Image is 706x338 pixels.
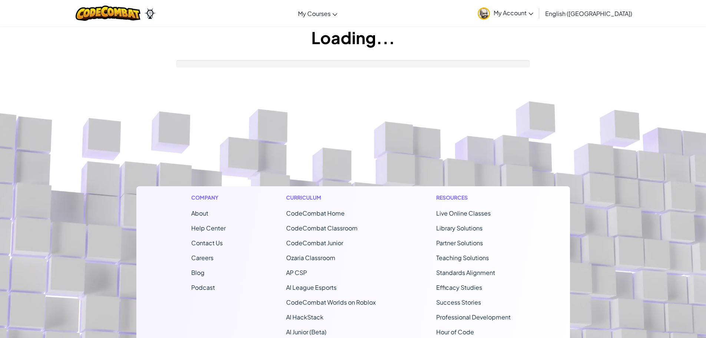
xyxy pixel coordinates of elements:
a: English ([GEOGRAPHIC_DATA]) [541,3,636,23]
a: CodeCombat Junior [286,239,343,247]
a: Podcast [191,283,215,291]
a: Library Solutions [436,224,483,232]
a: Help Center [191,224,226,232]
span: CodeCombat Home [286,209,345,217]
a: About [191,209,208,217]
a: Professional Development [436,313,511,321]
a: Hour of Code [436,328,474,336]
span: Contact Us [191,239,223,247]
span: My Account [494,9,533,17]
a: AI HackStack [286,313,324,321]
img: Ozaria [144,8,156,19]
a: AI League Esports [286,283,337,291]
a: AI Junior (Beta) [286,328,327,336]
a: Live Online Classes [436,209,491,217]
span: English ([GEOGRAPHIC_DATA]) [545,10,632,17]
h1: Curriculum [286,194,376,201]
a: CodeCombat Worlds on Roblox [286,298,376,306]
a: Efficacy Studies [436,283,482,291]
a: My Account [474,1,537,25]
h1: Resources [436,194,515,201]
a: Ozaria Classroom [286,254,335,262]
a: Blog [191,269,205,276]
a: Standards Alignment [436,269,495,276]
span: My Courses [298,10,331,17]
a: AP CSP [286,269,307,276]
img: avatar [478,7,490,20]
h1: Company [191,194,226,201]
a: Success Stories [436,298,481,306]
a: Partner Solutions [436,239,483,247]
img: CodeCombat logo [76,6,140,21]
a: Careers [191,254,213,262]
a: Teaching Solutions [436,254,489,262]
a: CodeCombat Classroom [286,224,358,232]
a: My Courses [294,3,341,23]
